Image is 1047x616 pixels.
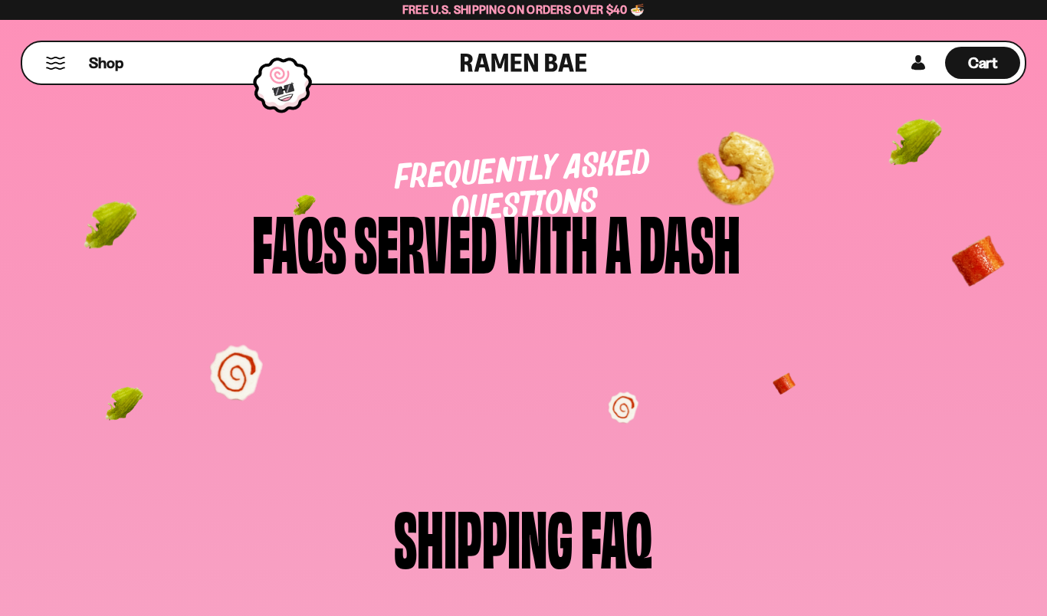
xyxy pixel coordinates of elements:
[581,499,652,572] div: FAQ
[504,204,598,277] div: with
[354,204,497,277] div: Served
[394,146,652,228] span: Frequently Asked Questions
[639,204,740,277] div: Dash
[606,204,632,277] div: a
[45,57,66,70] button: Mobile Menu Trigger
[968,54,998,72] span: Cart
[89,47,123,79] a: Shop
[89,53,123,74] span: Shop
[252,204,346,277] div: FAQs
[945,42,1020,84] a: Cart
[394,499,573,572] div: SHIPPING
[402,2,645,17] span: Free U.S. Shipping on Orders over $40 🍜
